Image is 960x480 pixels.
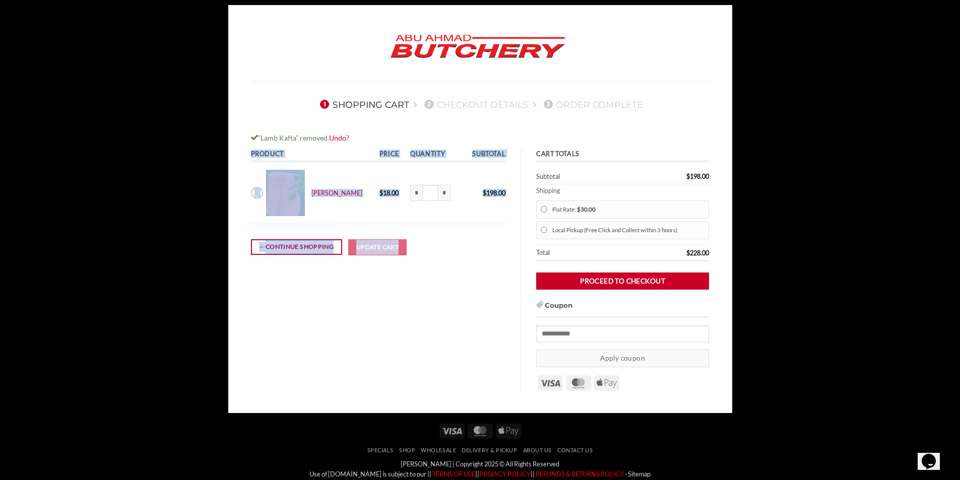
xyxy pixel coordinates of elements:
div: Payment icons [438,422,523,439]
th: Cart totals [536,148,709,162]
label: Flat Rate: [552,203,705,216]
bdi: 18.00 [379,189,399,197]
h3: Coupon [536,300,709,317]
a: Continue shopping [251,239,342,255]
span: ← [259,242,266,252]
input: Product quantity [422,185,438,201]
a: TERMS OF USE [431,470,475,478]
a: Sitemap [628,470,651,478]
img: Cart [266,170,305,217]
bdi: 30.00 [577,206,596,213]
nav: Checkout steps [251,91,710,117]
div: Payment icons [536,374,621,391]
a: Wholesale [421,447,456,453]
a: - [625,470,627,478]
bdi: 228.00 [686,248,709,256]
span: 1 [320,100,329,109]
th: Product [251,148,376,162]
a: 1Shopping Cart [317,99,409,110]
th: Subtotal [462,148,505,162]
label: Local Pickup (Free Click and Collect within 3 hours) [552,224,705,237]
th: Subtotal [536,169,624,184]
a: Specials [367,447,394,453]
a: SHOP [399,447,415,453]
font: REFUNDS & RETURNS POLICY [536,470,624,478]
th: Price [376,148,407,162]
th: Shipping [536,184,709,197]
input: Reduce quantity of Kibbeh Mince [410,185,422,201]
th: Total [536,245,624,261]
span: $ [483,189,486,197]
bdi: 198.00 [483,189,505,197]
a: Proceed to checkout [536,272,709,290]
a: 2Checkout details [421,99,528,110]
span: $ [379,189,383,197]
button: Update cart [348,239,407,255]
a: [PERSON_NAME] [311,189,362,197]
span: 2 [424,100,433,109]
input: Increase quantity of Kibbeh Mince [438,185,451,201]
font: TERMS OF USE [432,470,475,478]
a: Remove Kibbeh Mince from cart [251,187,263,199]
span: $ [686,172,690,180]
a: PRIVACY POLICY [479,470,531,478]
a: REFUNDS & RETURNS POLICY [535,470,624,478]
a: Undo? [329,133,349,142]
a: Delivery & Pickup [462,447,517,453]
iframe: chat widget [918,440,950,470]
span: $ [577,206,581,213]
span: $ [686,248,690,256]
bdi: 198.00 [686,172,709,180]
a: Contact Us [557,447,593,453]
th: Quantity [407,148,463,162]
div: “Lamb Kafta” removed. [251,132,710,144]
img: Abu Ahmad Butchery [382,28,573,66]
button: Apply coupon [536,349,709,367]
a: About Us [523,447,552,453]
